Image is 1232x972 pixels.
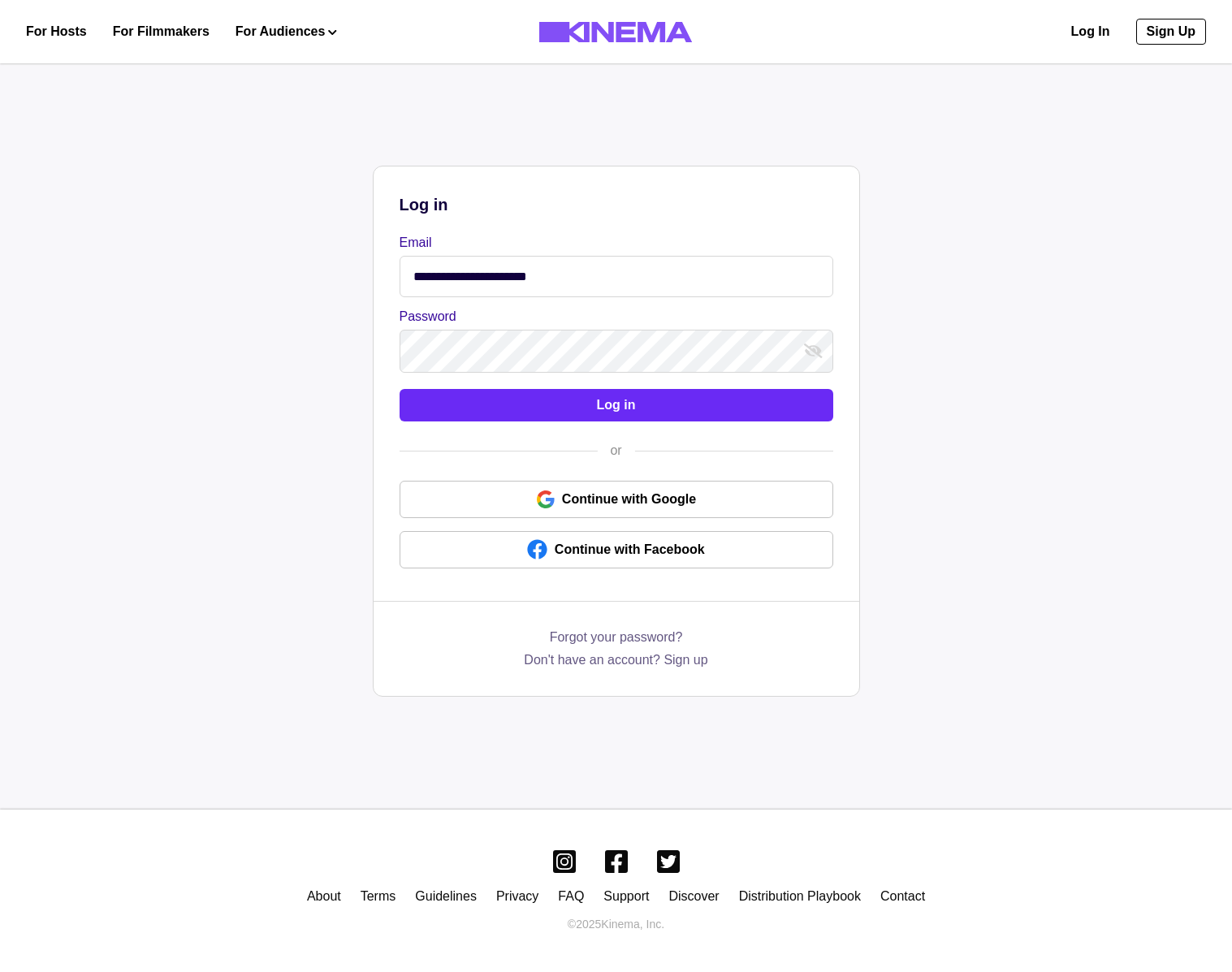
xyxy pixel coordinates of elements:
a: Guidelines [415,889,477,903]
label: Password [400,307,823,326]
a: Continue with Facebook [400,531,833,568]
a: Distribution Playbook [739,889,861,903]
a: Discover [668,889,719,903]
button: show password [801,338,827,364]
a: Privacy [496,889,538,903]
div: or [597,441,634,460]
a: Contact [880,889,925,903]
a: Sign Up [1136,19,1206,45]
button: Log in [400,389,833,421]
a: Terms [361,889,396,903]
a: For Filmmakers [113,22,210,41]
p: © 2025 Kinema, Inc. [568,916,664,933]
a: FAQ [558,889,584,903]
button: For Audiences [236,22,337,41]
a: Support [603,889,649,903]
a: Don't have an account? Sign up [524,650,707,670]
p: Log in [400,192,833,217]
label: Email [400,233,823,253]
a: About [307,889,341,903]
a: For Hosts [26,22,87,41]
a: Log In [1071,22,1110,41]
a: Continue with Google [400,481,833,518]
a: Forgot your password? [550,628,683,650]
